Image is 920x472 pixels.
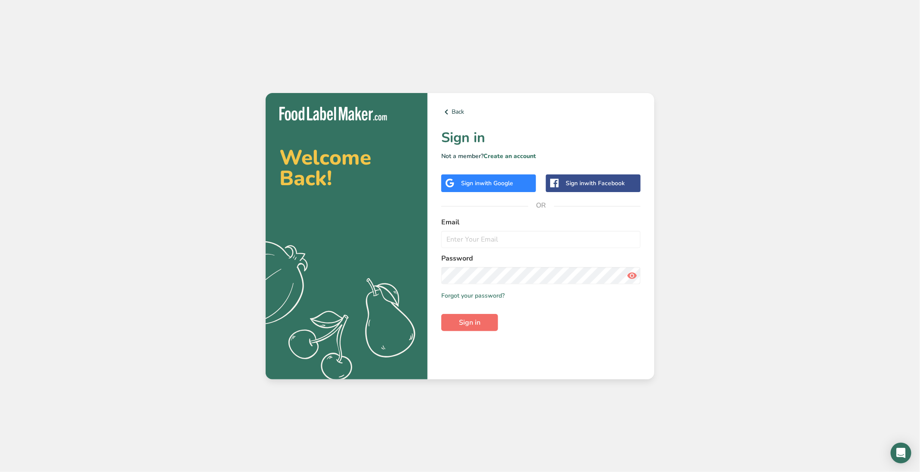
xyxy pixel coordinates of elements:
input: Enter Your Email [441,231,641,248]
label: Password [441,253,641,264]
a: Back [441,107,641,117]
label: Email [441,217,641,227]
span: OR [528,193,554,218]
div: Open Intercom Messenger [891,443,911,463]
h1: Sign in [441,127,641,148]
p: Not a member? [441,152,641,161]
div: Sign in [566,179,625,188]
h2: Welcome Back! [279,147,414,189]
span: with Google [480,179,513,187]
a: Forgot your password? [441,291,505,300]
button: Sign in [441,314,498,331]
span: with Facebook [584,179,625,187]
img: Food Label Maker [279,107,387,121]
div: Sign in [461,179,513,188]
a: Create an account [483,152,536,160]
span: Sign in [459,317,480,328]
